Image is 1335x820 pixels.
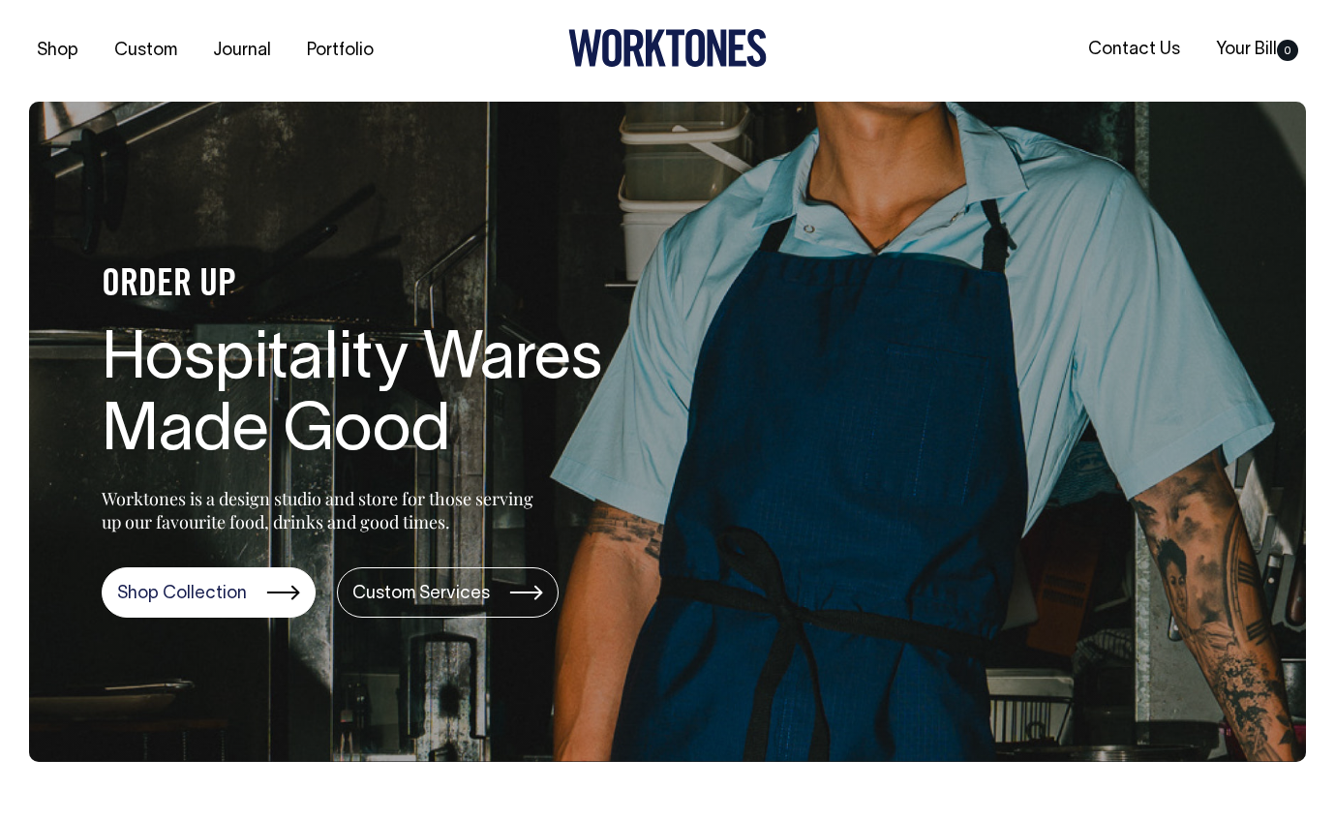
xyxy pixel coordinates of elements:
h1: Hospitality Wares Made Good [102,325,721,471]
a: Portfolio [299,35,381,67]
a: Custom Services [337,567,559,618]
p: Worktones is a design studio and store for those serving up our favourite food, drinks and good t... [102,487,542,533]
a: Custom [106,35,185,67]
h4: ORDER UP [102,265,721,306]
a: Shop Collection [102,567,316,618]
a: Shop [29,35,86,67]
a: Journal [205,35,279,67]
span: 0 [1277,40,1298,61]
a: Contact Us [1080,34,1188,66]
a: Your Bill0 [1208,34,1306,66]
